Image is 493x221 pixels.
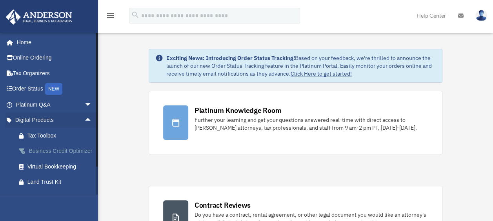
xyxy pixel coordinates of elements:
div: Virtual Bookkeeping [27,162,94,172]
div: Platinum Knowledge Room [195,105,282,115]
div: NEW [45,83,62,95]
a: Wholesale Trust Kit [11,190,104,205]
a: menu [106,14,115,20]
div: Tax Toolbox [27,131,94,141]
a: Virtual Bookkeeping [11,159,104,174]
i: search [131,11,140,19]
a: Land Trust Kit [11,174,104,190]
a: Tax Organizers [5,65,104,81]
a: Business Credit Optimizer [11,143,104,159]
img: Anderson Advisors Platinum Portal [4,9,75,25]
a: Home [5,34,100,50]
i: menu [106,11,115,20]
a: Digital Productsarrow_drop_up [5,112,104,128]
div: Wholesale Trust Kit [27,193,94,203]
a: Platinum Q&Aarrow_drop_down [5,97,104,112]
a: Tax Toolbox [11,128,104,143]
div: Land Trust Kit [27,177,94,187]
a: Order StatusNEW [5,81,104,97]
strong: Exciting News: Introducing Order Status Tracking! [166,54,295,62]
div: Contract Reviews [195,200,251,210]
span: arrow_drop_up [84,112,100,129]
a: Platinum Knowledge Room Further your learning and get your questions answered real-time with dire... [149,91,443,154]
div: Business Credit Optimizer [27,146,94,156]
a: Click Here to get started! [291,70,352,77]
img: User Pic [475,10,487,21]
span: arrow_drop_down [84,97,100,113]
div: Further your learning and get your questions answered real-time with direct access to [PERSON_NAM... [195,116,428,132]
a: Online Ordering [5,50,104,66]
div: Based on your feedback, we're thrilled to announce the launch of our new Order Status Tracking fe... [166,54,436,78]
